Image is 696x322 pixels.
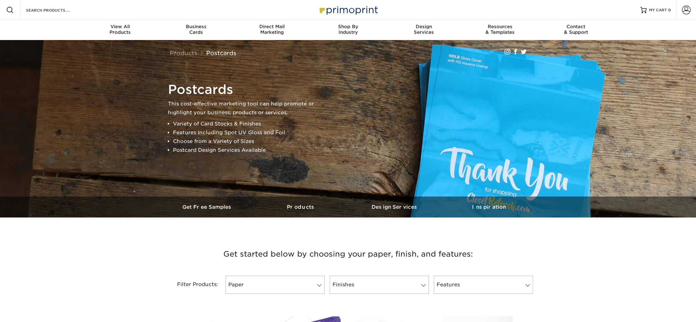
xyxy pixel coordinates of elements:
[668,8,671,12] span: 0
[25,6,86,14] input: SEARCH PRODUCTS.....
[160,204,254,210] h3: Get Free Samples
[348,197,442,217] a: Design Services
[170,49,197,56] a: Products
[173,137,324,146] li: Choose from a Variety of Sizes
[348,204,442,210] h3: Design Services
[165,240,531,268] h3: Get started below by choosing your paper, finish, and features:
[330,276,429,294] a: Finishes
[158,24,234,29] span: Business
[386,24,462,29] span: Design
[254,204,348,210] h3: Products
[538,20,614,40] a: Contact& Support
[168,100,324,117] p: This cost-effective marketing tool can help promote or highlight your business, products or servi...
[442,204,536,210] h3: Inspiration
[82,20,158,40] a: View AllProducts
[234,24,310,35] div: Marketing
[386,20,462,40] a: DesignServices
[158,24,234,35] div: Cards
[310,24,386,29] span: Shop By
[462,24,538,35] div: & Templates
[317,3,379,17] img: Primoprint
[386,24,462,35] div: Services
[462,24,538,29] span: Resources
[160,197,254,217] a: Get Free Samples
[158,20,234,40] a: BusinessCards
[538,24,614,35] div: & Support
[160,276,223,294] div: Filter Products:
[173,128,324,137] li: Features Including Spot UV Gloss and Foil
[310,20,386,40] a: Shop ByIndustry
[168,82,324,97] h1: Postcards
[206,49,236,56] a: Postcards
[173,146,324,155] li: Postcard Design Services Available
[234,20,310,40] a: Direct MailMarketing
[538,24,614,29] span: Contact
[173,120,324,128] li: Variety of Card Stocks & Finishes
[226,276,325,294] a: Paper
[434,276,533,294] a: Features
[442,197,536,217] a: Inspiration
[462,20,538,40] a: Resources& Templates
[234,24,310,29] span: Direct Mail
[82,24,158,35] div: Products
[310,24,386,35] div: Industry
[82,24,158,29] span: View All
[254,197,348,217] a: Products
[649,8,667,13] span: MY CART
